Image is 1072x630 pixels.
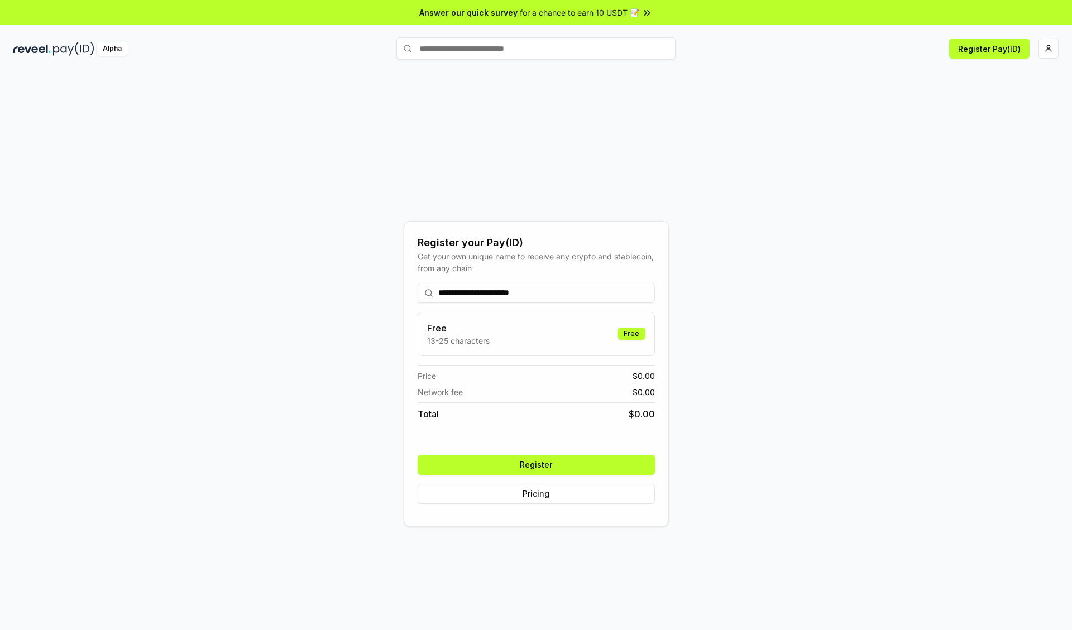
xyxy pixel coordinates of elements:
[418,370,436,382] span: Price
[418,407,439,421] span: Total
[949,39,1030,59] button: Register Pay(ID)
[418,386,463,398] span: Network fee
[618,328,645,340] div: Free
[53,42,94,56] img: pay_id
[629,407,655,421] span: $ 0.00
[520,7,639,18] span: for a chance to earn 10 USDT 📝
[418,455,655,475] button: Register
[13,42,51,56] img: reveel_dark
[633,370,655,382] span: $ 0.00
[633,386,655,398] span: $ 0.00
[97,42,128,56] div: Alpha
[418,484,655,504] button: Pricing
[419,7,518,18] span: Answer our quick survey
[418,235,655,251] div: Register your Pay(ID)
[427,321,490,335] h3: Free
[418,251,655,274] div: Get your own unique name to receive any crypto and stablecoin, from any chain
[427,335,490,347] p: 13-25 characters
